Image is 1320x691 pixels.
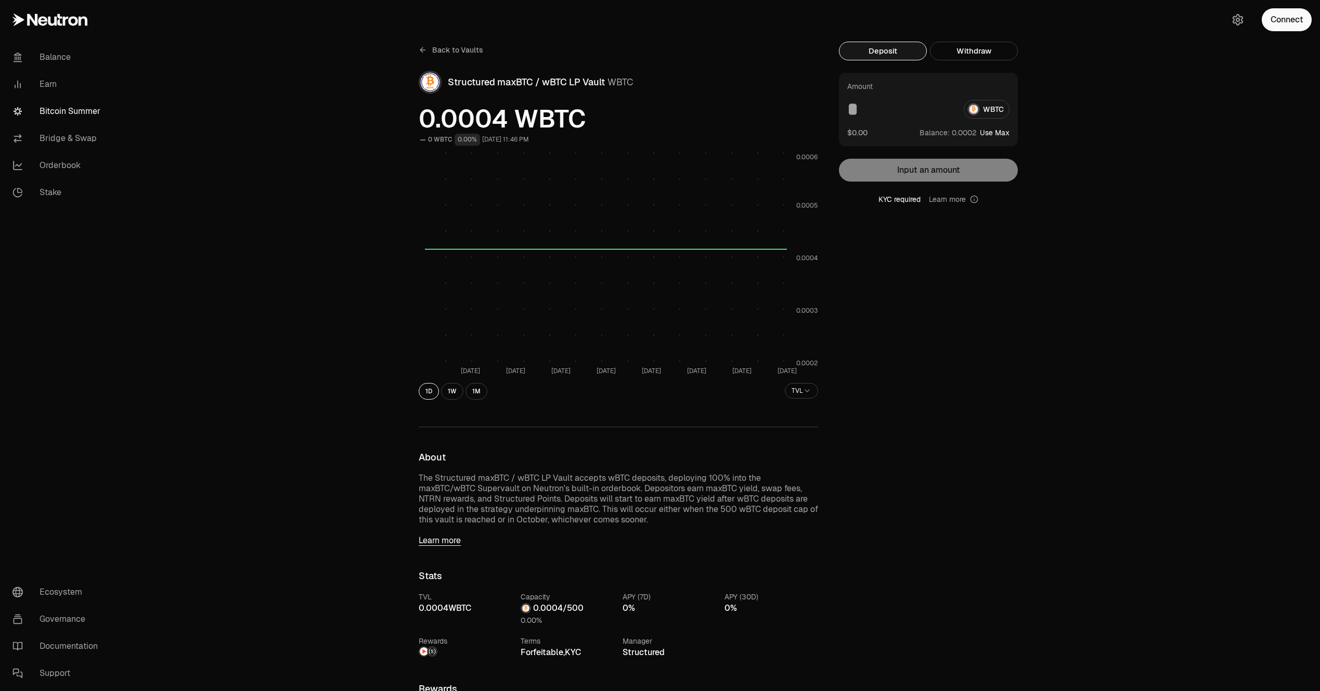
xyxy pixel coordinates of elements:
button: Deposit [839,42,927,60]
span: Structured maxBTC / wBTC LP Vault [448,76,605,88]
a: Documentation [4,633,112,660]
span: Back to Vaults [432,45,483,55]
tspan: [DATE] [461,367,480,375]
a: Learn more [929,194,978,204]
tspan: 0.0002 [796,359,818,367]
tspan: [DATE] [597,367,616,375]
span: 0.0004 WBTC [419,106,818,131]
tspan: [DATE] [687,367,706,375]
button: KYC [565,646,581,659]
tspan: [DATE] [642,367,661,375]
div: APY (7D) [623,592,716,602]
span: WBTC [607,76,633,88]
span: , [521,647,581,658]
h3: Stats [419,571,818,581]
a: Back to Vaults [419,42,483,58]
div: 0 WBTC [428,134,452,146]
tspan: [DATE] [778,367,797,375]
p: The Structured maxBTC / wBTC LP Vault accepts wBTC deposits, deploying 100% into the maxBTC/wBTC ... [419,473,818,525]
div: APY (30D) [724,592,818,602]
a: Ecosystem [4,579,112,606]
a: Support [4,660,112,687]
img: Structured Points [428,647,436,656]
div: 0% [724,602,818,615]
div: Terms [521,636,614,646]
button: $0.00 [847,127,868,138]
button: Use Max [980,127,1010,138]
div: Structured [623,646,716,659]
button: 1W [441,383,463,400]
tspan: [DATE] [732,367,752,375]
button: Forfeitable [521,646,563,659]
div: 0.00% [455,134,480,146]
button: Connect [1262,8,1312,31]
img: NTRN [420,647,428,656]
a: Bridge & Swap [4,125,112,152]
tspan: 0.0006 [796,153,818,161]
a: Balance [4,44,112,71]
div: KYC required [839,194,1018,204]
a: Bitcoin Summer [4,98,112,125]
div: Manager [623,636,716,646]
button: 1D [419,383,439,400]
button: 1M [465,383,487,400]
div: [DATE] 11:46 PM [482,134,529,146]
div: 0% [623,602,716,615]
tspan: 0.0003 [796,306,818,315]
tspan: 0.0005 [796,201,818,210]
div: Rewards [419,636,512,646]
img: WBTC Logo [522,604,530,612]
span: Balance: [920,127,950,138]
tspan: 0.0004 [796,254,818,262]
tspan: [DATE] [506,367,525,375]
a: Stake [4,179,112,206]
div: Capacity [521,592,614,602]
button: TVL [785,383,818,399]
img: WBTC Logo [420,72,441,93]
a: Orderbook [4,152,112,179]
a: Governance [4,606,112,633]
tspan: [DATE] [551,367,571,375]
div: TVL [419,592,512,602]
div: Amount [847,81,873,92]
button: Withdraw [930,42,1018,60]
h3: About [419,452,818,463]
a: Learn more [419,535,818,546]
a: Earn [4,71,112,98]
